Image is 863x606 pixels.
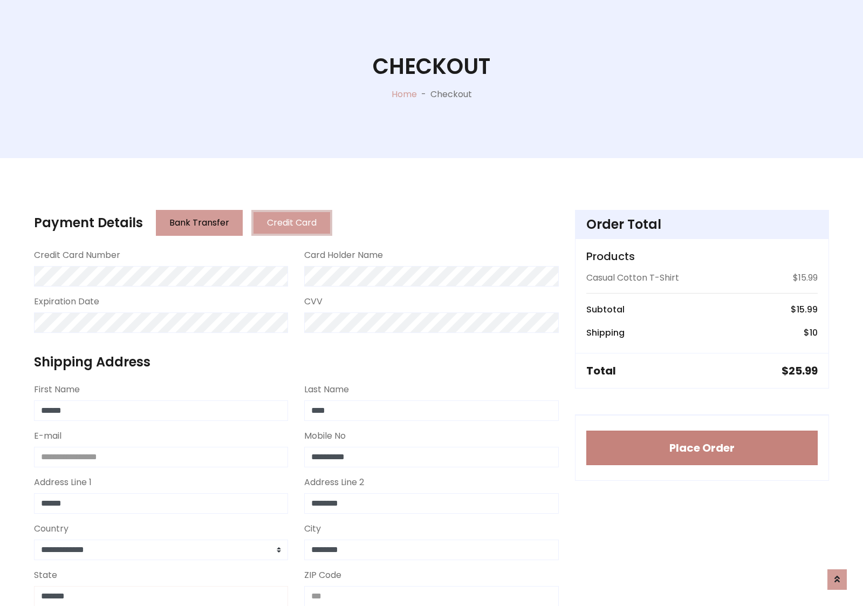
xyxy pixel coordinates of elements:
[430,88,472,101] p: Checkout
[304,430,346,442] label: Mobile No
[810,326,818,339] span: 10
[304,249,383,262] label: Card Holder Name
[793,271,818,284] p: $15.99
[34,522,69,535] label: Country
[586,431,818,465] button: Place Order
[586,250,818,263] h5: Products
[586,364,616,377] h5: Total
[586,217,818,233] h4: Order Total
[304,295,323,308] label: CVV
[782,364,818,377] h5: $
[392,88,417,100] a: Home
[797,303,818,316] span: 15.99
[34,295,99,308] label: Expiration Date
[804,328,818,338] h6: $
[304,476,364,489] label: Address Line 2
[791,304,818,315] h6: $
[34,430,61,442] label: E-mail
[417,88,430,101] p: -
[304,383,349,396] label: Last Name
[34,476,92,489] label: Address Line 1
[789,363,818,378] span: 25.99
[586,271,679,284] p: Casual Cotton T-Shirt
[34,215,143,231] h4: Payment Details
[304,522,321,535] label: City
[156,210,243,236] button: Bank Transfer
[34,383,80,396] label: First Name
[586,304,625,315] h6: Subtotal
[34,569,57,582] label: State
[586,328,625,338] h6: Shipping
[373,53,490,79] h1: Checkout
[251,210,332,236] button: Credit Card
[304,569,341,582] label: ZIP Code
[34,355,559,370] h4: Shipping Address
[34,249,120,262] label: Credit Card Number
